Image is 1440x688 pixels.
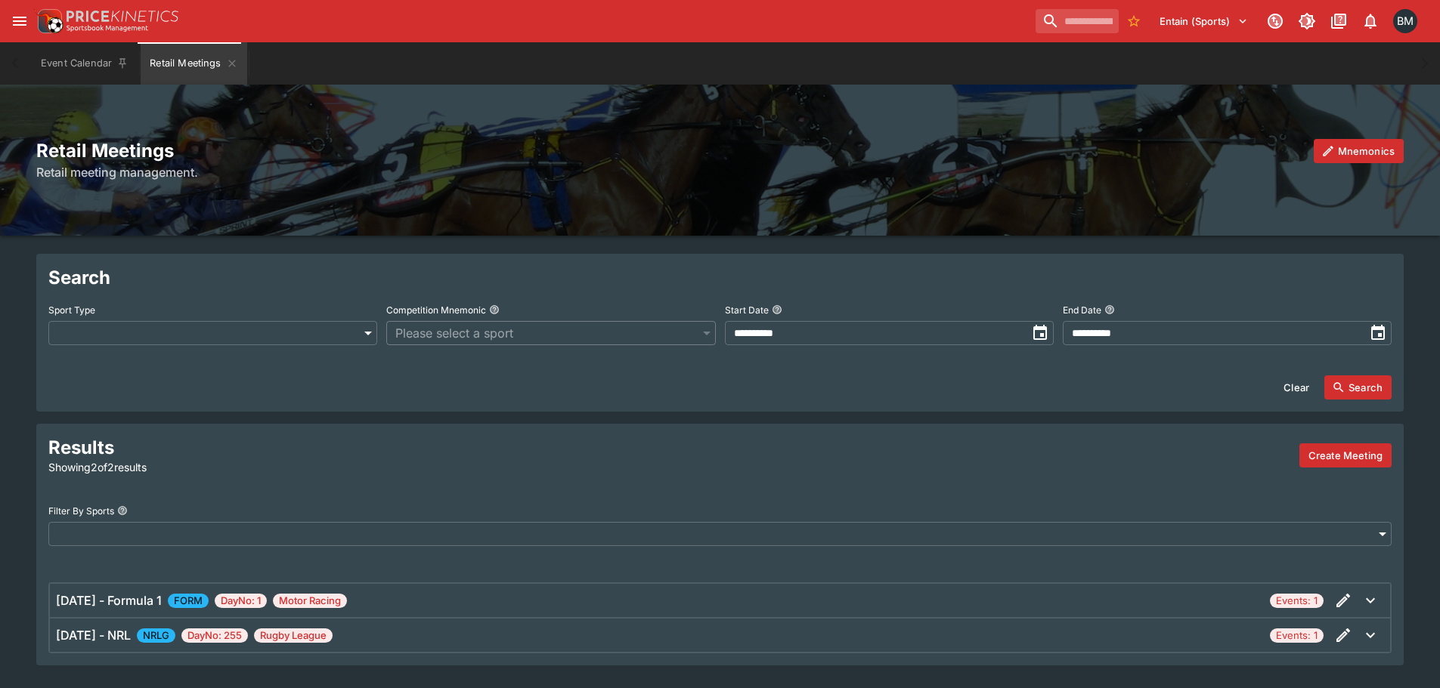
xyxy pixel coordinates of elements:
button: No Bookmarks [1122,9,1146,33]
button: Search [1324,375,1392,400]
h6: [DATE] - Formula 1 [56,591,162,609]
button: Create a new meeting by adding events [1299,443,1392,467]
button: Byron Monk [1389,5,1422,38]
button: Start Date [772,304,782,315]
button: Notifications [1357,8,1384,35]
img: PriceKinetics Logo [33,6,63,36]
h2: Search [48,266,1392,289]
button: toggle date time picker [1027,319,1054,347]
input: search [1036,9,1119,33]
button: Event Calendar [32,42,138,85]
span: Rugby League [254,628,333,643]
button: End Date [1104,304,1115,315]
h2: Results [48,436,480,459]
span: DayNo: 255 [181,628,248,643]
span: DayNo: 1 [215,594,267,609]
p: Filter By Sports [48,504,114,517]
span: NRLG [137,628,175,643]
h6: [DATE] - NRL [56,626,131,644]
p: Sport Type [48,304,95,316]
img: Sportsbook Management [67,25,148,32]
span: Please select a sport [395,324,691,342]
p: Start Date [725,304,769,316]
button: Retail Meetings [141,42,246,85]
span: Events: 1 [1270,594,1324,609]
button: toggle date time picker [1364,319,1392,347]
span: Events: 1 [1270,628,1324,643]
span: FORM [168,594,209,609]
h6: Retail meeting management. [36,163,1404,181]
p: Competition Mnemonic [386,304,486,316]
button: Documentation [1325,8,1352,35]
p: End Date [1063,304,1101,316]
button: Clear [1274,375,1318,400]
button: Connected to PK [1262,8,1289,35]
div: Byron Monk [1393,9,1417,33]
img: PriceKinetics [67,11,178,22]
button: Select Tenant [1150,9,1257,33]
button: open drawer [6,8,33,35]
span: Motor Racing [273,594,347,609]
button: Competition Mnemonic [489,304,500,315]
button: Toggle light/dark mode [1293,8,1321,35]
button: Mnemonics [1314,139,1404,163]
p: Showing 2 of 2 results [48,459,480,475]
button: Filter By Sports [117,505,128,516]
h2: Retail Meetings [36,139,1404,162]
